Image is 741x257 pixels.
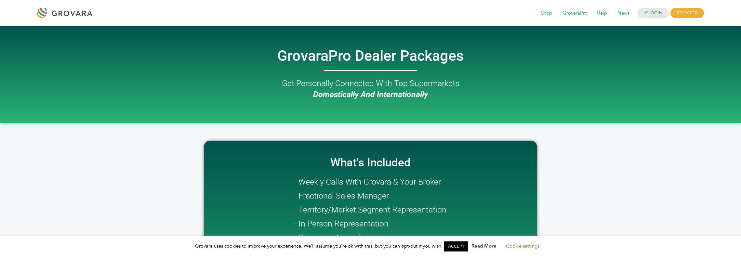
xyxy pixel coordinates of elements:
a: Cookie settings [506,243,539,249]
span: GrovaraPro [558,7,592,19]
a: LOGIN [637,8,669,18]
i: Domestically And Internationally [313,90,428,99]
a: Shop [536,10,557,17]
a: ACCEPT [444,241,468,251]
h2: What's Included [207,157,534,168]
a: GrovaraPro [558,10,592,17]
span: Shop [536,7,557,19]
span: REGISTER [670,8,704,18]
span: Help [592,7,612,19]
span: News [613,7,634,19]
h2: GrovaraPro Dealer Packages [185,49,556,63]
a: Help [592,10,612,17]
a: Read More [471,243,496,249]
h2: Get Personally Connected With Top Supermarkets [185,78,556,100]
h2: - Weekly Calls With Grovara & Your Broker - Fractional Sales Manager - Territory/Market Segment R... [294,175,446,245]
span: Grovara uses cookies to improve your experience. We'll assume you're ok with this, but you can op... [195,243,546,249]
a: News [613,10,634,17]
